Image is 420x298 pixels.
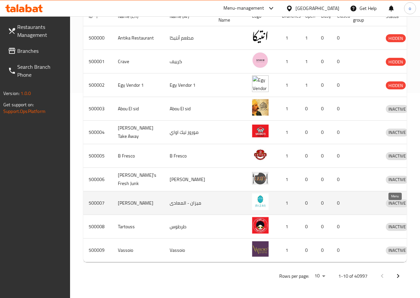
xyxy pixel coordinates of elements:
[332,50,348,73] td: 0
[386,34,406,42] div: HIDDEN
[164,121,213,144] td: موروز تيك اواي
[113,191,164,215] td: [PERSON_NAME]
[252,217,269,234] img: Tartouss
[386,12,407,20] span: Status
[332,26,348,50] td: 0
[386,129,408,137] div: INACTIVE
[332,239,348,262] td: 0
[300,191,316,215] td: 0
[386,105,408,113] span: INACTIVE
[386,247,408,254] span: INACTIVE
[409,5,411,12] span: o
[386,35,406,42] span: HIDDEN
[277,26,300,50] td: 1
[300,97,316,121] td: 0
[113,144,164,168] td: B Fresco
[386,152,408,160] span: INACTIVE
[3,89,20,98] span: Version:
[164,239,213,262] td: Vassoio
[17,47,65,55] span: Branches
[83,73,113,97] td: 500002
[300,239,316,262] td: 0
[3,19,70,43] a: Restaurants Management
[300,50,316,73] td: 1
[386,129,408,136] span: INACTIVE
[252,52,269,68] img: Crave
[332,168,348,191] td: 0
[277,121,300,144] td: 1
[390,268,406,284] button: Next page
[17,63,65,79] span: Search Branch Phone
[83,144,113,168] td: 500005
[316,121,332,144] td: 0
[300,168,316,191] td: 0
[300,26,316,50] td: 1
[164,50,213,73] td: كرييف
[277,239,300,262] td: 1
[277,97,300,121] td: 1
[300,73,316,97] td: 1
[252,99,269,116] img: Abou El sid
[3,107,45,116] a: Support.OpsPlatform
[113,168,164,191] td: [PERSON_NAME]'s Fresh Junk
[386,199,408,207] span: INACTIVE
[386,58,406,66] span: HIDDEN
[113,121,164,144] td: [PERSON_NAME] Take Away
[300,215,316,239] td: 0
[252,241,269,257] img: Vassoio
[164,191,213,215] td: ميزان - المعادى
[118,12,147,20] span: Name (En)
[316,191,332,215] td: 0
[164,97,213,121] td: Abou El sid
[83,97,113,121] td: 500003
[89,12,101,20] span: ID
[386,176,408,183] span: INACTIVE
[113,26,164,50] td: Antika Restaurant
[277,191,300,215] td: 1
[279,272,309,280] p: Rows per page:
[164,73,213,97] td: Egy Vendor 1
[252,28,269,45] img: Antika Restaurant
[312,271,328,281] div: Rows per page:
[300,121,316,144] td: 0
[3,59,70,83] a: Search Branch Phone
[332,215,348,239] td: 0
[353,8,373,24] span: POS group
[277,144,300,168] td: 1
[316,168,332,191] td: 0
[316,97,332,121] td: 0
[252,123,269,139] img: Moro's Take Away
[218,8,239,24] span: Ref. Name
[252,193,269,210] img: Mizan - Maadi
[83,239,113,262] td: 500009
[332,144,348,168] td: 0
[316,26,332,50] td: 0
[252,75,269,92] img: Egy Vendor 1
[277,73,300,97] td: 1
[17,23,65,39] span: Restaurants Management
[164,144,213,168] td: B Fresco
[164,215,213,239] td: طرطوس
[252,170,269,186] img: Lujo's Fresh Junk
[223,4,264,12] div: Menu-management
[113,215,164,239] td: Tartouss
[386,82,406,89] span: HIDDEN
[277,50,300,73] td: 1
[83,121,113,144] td: 500004
[386,223,408,231] span: INACTIVE
[83,191,113,215] td: 500007
[83,168,113,191] td: 500006
[164,26,213,50] td: مطعم أنتيكا
[386,81,406,89] div: HIDDEN
[295,5,339,12] div: [GEOGRAPHIC_DATA]
[277,215,300,239] td: 1
[332,73,348,97] td: 0
[21,89,31,98] span: 1.0.0
[83,26,113,50] td: 500000
[83,50,113,73] td: 500001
